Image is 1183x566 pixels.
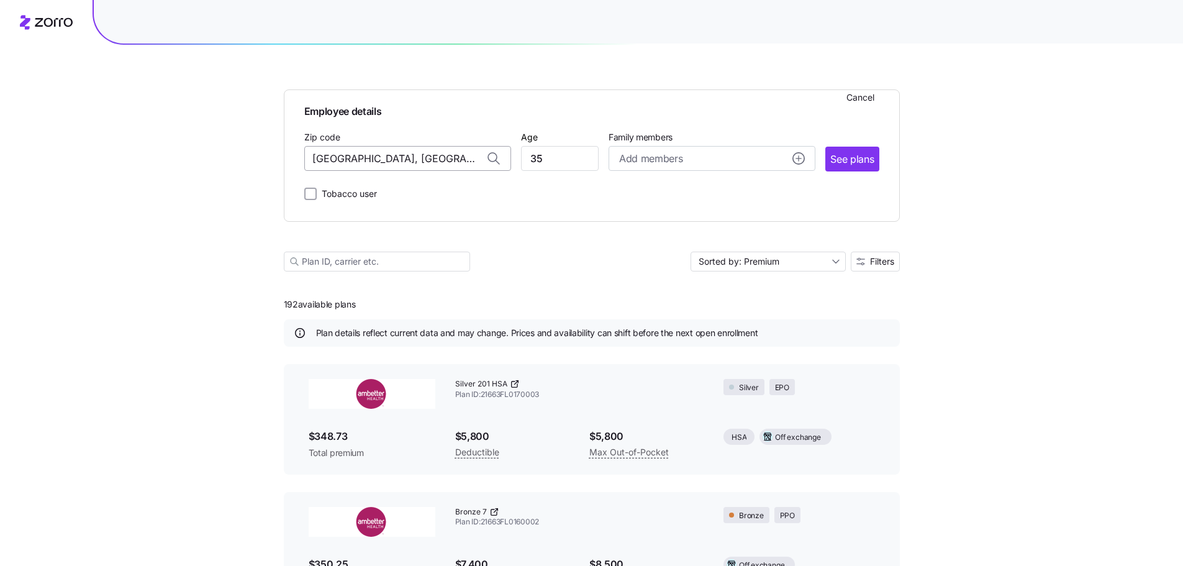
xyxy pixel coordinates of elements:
[521,146,599,171] input: Age
[304,130,340,144] label: Zip code
[732,432,746,444] span: HSA
[455,429,569,444] span: $5,800
[830,152,874,167] span: See plans
[775,432,820,444] span: Off exchange
[309,429,435,444] span: $348.73
[455,517,704,527] span: Plan ID: 21663FL0160002
[609,131,815,144] span: Family members
[309,379,435,409] img: Ambetter
[284,252,470,272] input: Plan ID, carrier etc.
[455,379,507,390] span: Silver 201 HSA
[309,447,435,459] span: Total premium
[691,252,846,272] input: Sort by
[870,257,894,266] span: Filters
[589,429,704,444] span: $5,800
[739,510,764,522] span: Bronze
[317,186,377,201] label: Tobacco user
[309,507,435,537] img: Ambetter
[775,382,789,394] span: EPO
[455,390,704,400] span: Plan ID: 21663FL0170003
[825,147,879,171] button: See plans
[841,88,879,107] button: Cancel
[739,382,759,394] span: Silver
[284,298,356,311] span: 192 available plans
[589,445,669,460] span: Max Out-of-Pocket
[521,130,538,144] label: Age
[304,146,511,171] input: Zip code
[792,152,805,165] svg: add icon
[455,507,487,518] span: Bronze 7
[619,151,682,167] span: Add members
[455,445,499,460] span: Deductible
[846,91,874,104] span: Cancel
[609,146,815,171] button: Add membersadd icon
[780,510,795,522] span: PPO
[316,327,758,339] span: Plan details reflect current data and may change. Prices and availability can shift before the ne...
[304,100,879,119] span: Employee details
[851,252,900,272] button: Filters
